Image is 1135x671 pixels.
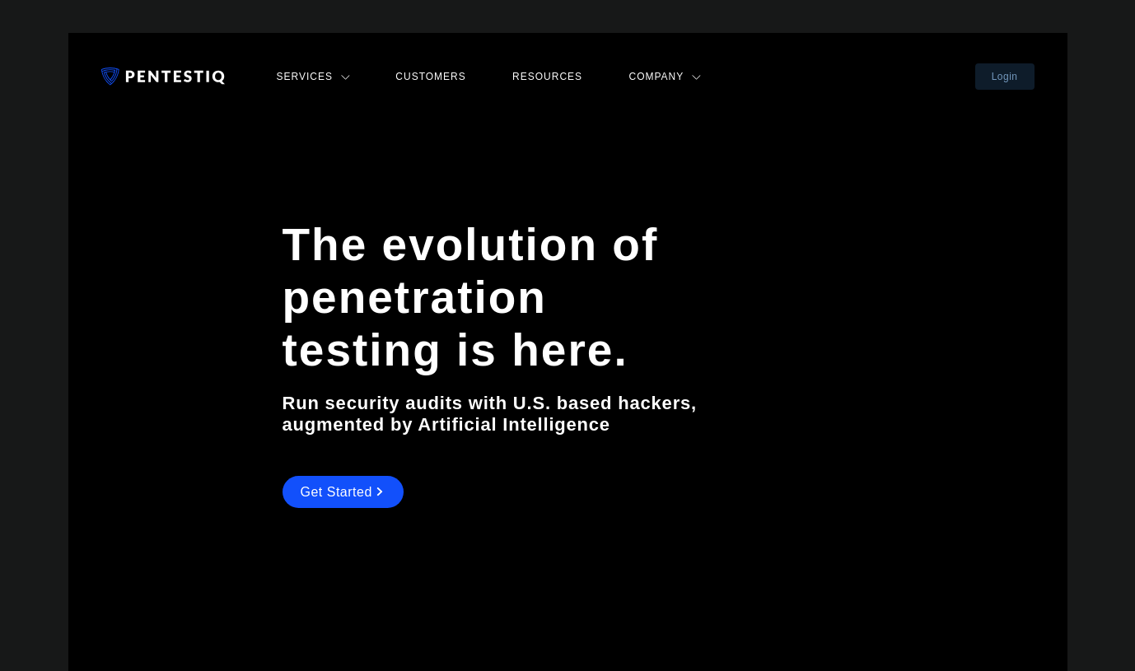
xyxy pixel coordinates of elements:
h1: The evolution of penetration testing is here. [283,218,722,376]
a: Get Started [283,476,404,508]
h2: Run security audits with U.S. based hackers, augmented by Artificial Intelligence [283,393,722,436]
a: Login [975,63,1035,90]
a: Services [272,66,354,87]
a: Resources [507,66,587,87]
a: Company [624,66,705,87]
a: Customers [390,66,470,87]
